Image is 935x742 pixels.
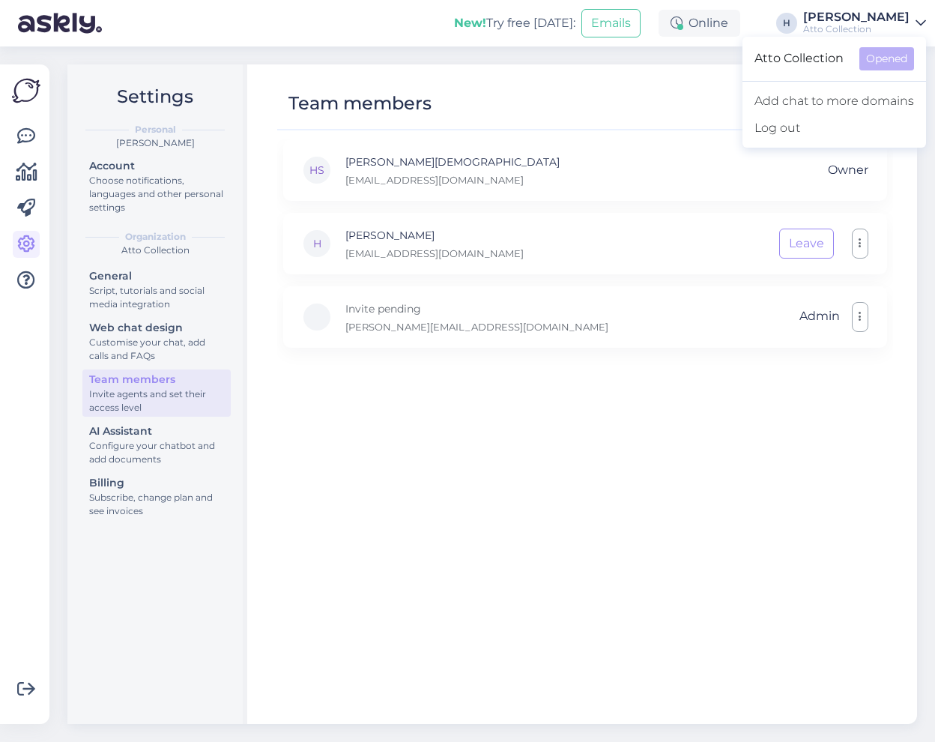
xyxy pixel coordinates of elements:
a: AI AssistantConfigure your chatbot and add documents [82,421,231,468]
div: Choose notifications, languages and other personal settings [89,174,224,214]
a: Team membersInvite agents and set their access level [82,370,231,417]
a: AccountChoose notifications, languages and other personal settings [82,156,231,217]
span: Admin [799,302,840,332]
a: BillingSubscribe, change plan and see invoices [82,473,231,520]
div: Try free [DATE]: [454,14,575,32]
button: Emails [581,9,641,37]
div: Atto Collection [803,23,910,35]
p: [PERSON_NAME][DEMOGRAPHIC_DATA] [345,154,560,170]
div: Configure your chatbot and add documents [89,439,224,466]
div: [PERSON_NAME] [803,11,910,23]
div: Subscribe, change plan and see invoices [89,491,224,518]
div: AI Assistant [89,423,224,439]
div: H [302,229,332,259]
div: H [776,13,797,34]
h2: Settings [79,82,231,111]
button: Opened [859,47,914,70]
p: Invite pending [345,301,608,317]
button: Leave [779,229,834,259]
b: Organization [125,230,186,244]
span: Owner [828,156,868,184]
a: GeneralScript, tutorials and social media integration [82,266,231,313]
b: Personal [135,123,176,136]
img: Askly Logo [12,76,40,105]
div: Account [89,158,224,174]
div: Script, tutorials and social media integration [89,284,224,311]
a: Web chat designCustomise your chat, add calls and FAQs [82,318,231,365]
p: [EMAIL_ADDRESS][DOMAIN_NAME] [345,173,560,187]
div: Log out [742,115,926,142]
div: Billing [89,475,224,491]
div: Customise your chat, add calls and FAQs [89,336,224,363]
div: Invite agents and set their access level [89,387,224,414]
div: HS [302,155,332,185]
p: [PERSON_NAME] [345,227,524,244]
div: Team members [288,89,432,118]
p: [PERSON_NAME][EMAIL_ADDRESS][DOMAIN_NAME] [345,320,608,334]
div: Team members [89,372,224,387]
div: Online [659,10,740,37]
a: Add chat to more domains [742,88,926,115]
div: Atto Collection [79,244,231,257]
div: General [89,268,224,284]
p: [EMAIL_ADDRESS][DOMAIN_NAME] [345,247,524,260]
div: [PERSON_NAME] [79,136,231,150]
span: Atto Collection [754,47,847,70]
div: Web chat design [89,320,224,336]
b: New! [454,16,486,30]
a: [PERSON_NAME]Atto Collection [803,11,926,35]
